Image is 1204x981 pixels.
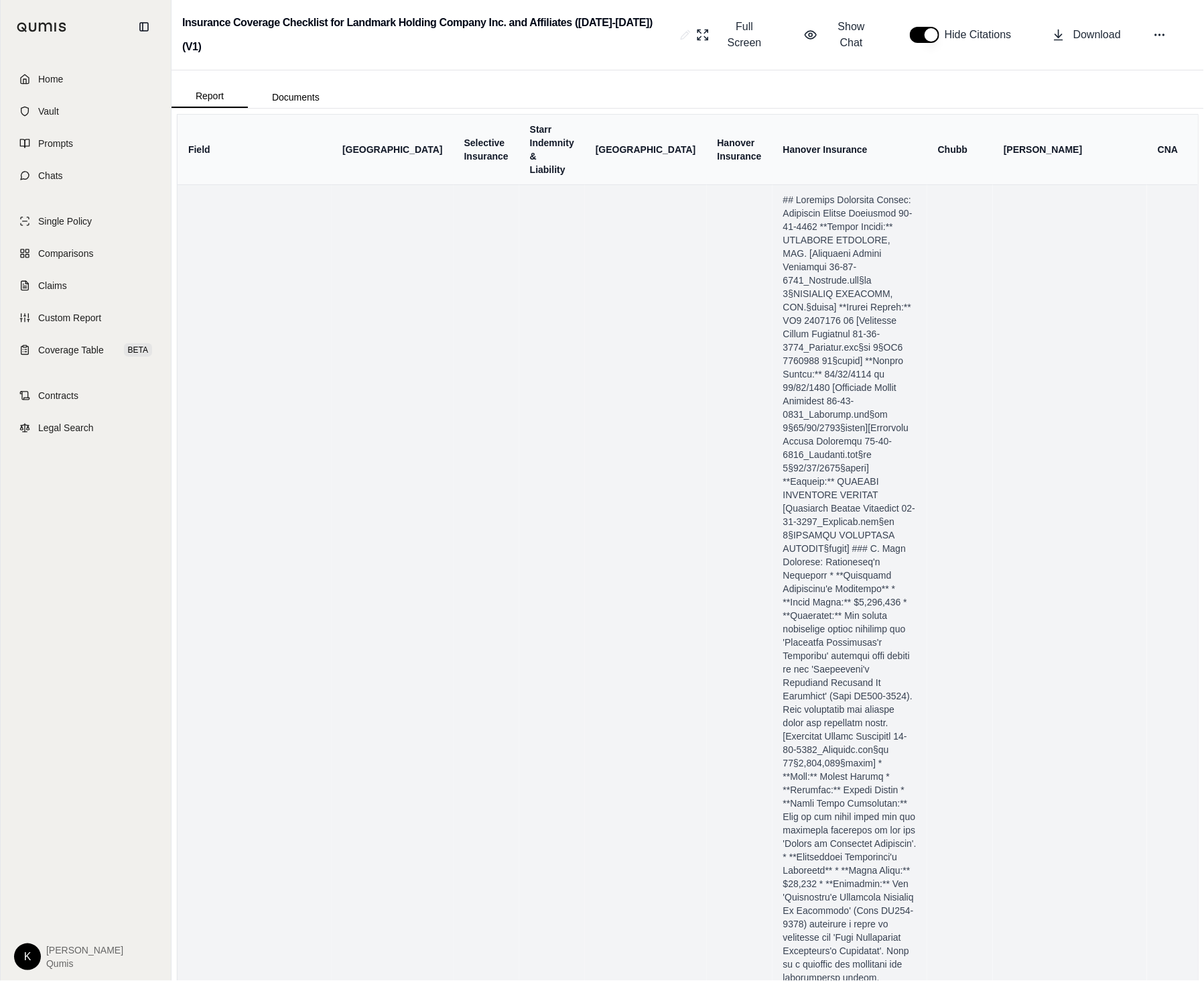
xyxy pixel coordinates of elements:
[9,129,163,158] a: Prompts
[9,271,163,300] a: Claims
[38,215,92,228] span: Single Policy
[825,19,878,51] span: Show Chat
[38,421,94,435] span: Legal Search
[14,943,41,970] div: K
[9,335,163,365] a: Coverage TableBETA
[799,13,883,56] button: Show Chat
[1047,21,1126,48] button: Download
[945,27,1020,43] span: Hide Citations
[38,105,59,118] span: Vault
[38,247,93,260] span: Comparisons
[38,389,78,402] span: Contracts
[691,13,777,56] button: Full Screen
[9,161,163,190] a: Chats
[707,115,773,185] th: Hanover Insurance
[46,943,123,957] span: [PERSON_NAME]
[172,85,248,108] button: Report
[17,22,67,32] img: Qumis Logo
[9,207,163,236] a: Single Policy
[519,115,585,185] th: Starr Indemnity & Liability
[9,97,163,126] a: Vault
[9,239,163,268] a: Comparisons
[133,16,155,38] button: Collapse sidebar
[585,115,707,185] th: [GEOGRAPHIC_DATA]
[9,381,163,410] a: Contracts
[46,957,123,970] span: Qumis
[927,115,993,185] th: Chubb
[9,303,163,333] a: Custom Report
[38,343,104,357] span: Coverage Table
[182,11,675,59] h2: Insurance Coverage Checklist for Landmark Holding Company Inc. and Affiliates ([DATE]-[DATE]) (V1)
[993,115,1147,185] th: [PERSON_NAME]
[38,311,101,325] span: Custom Report
[1073,27,1121,43] span: Download
[38,169,63,182] span: Chats
[718,19,772,51] span: Full Screen
[124,343,152,357] span: BETA
[38,279,67,292] span: Claims
[38,137,73,150] span: Prompts
[9,64,163,94] a: Home
[38,72,63,86] span: Home
[454,115,519,185] th: Selective Insurance
[332,115,454,185] th: [GEOGRAPHIC_DATA]
[178,115,332,185] th: Field
[248,86,344,108] button: Documents
[773,115,927,185] th: Hanover Insurance
[9,413,163,443] a: Legal Search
